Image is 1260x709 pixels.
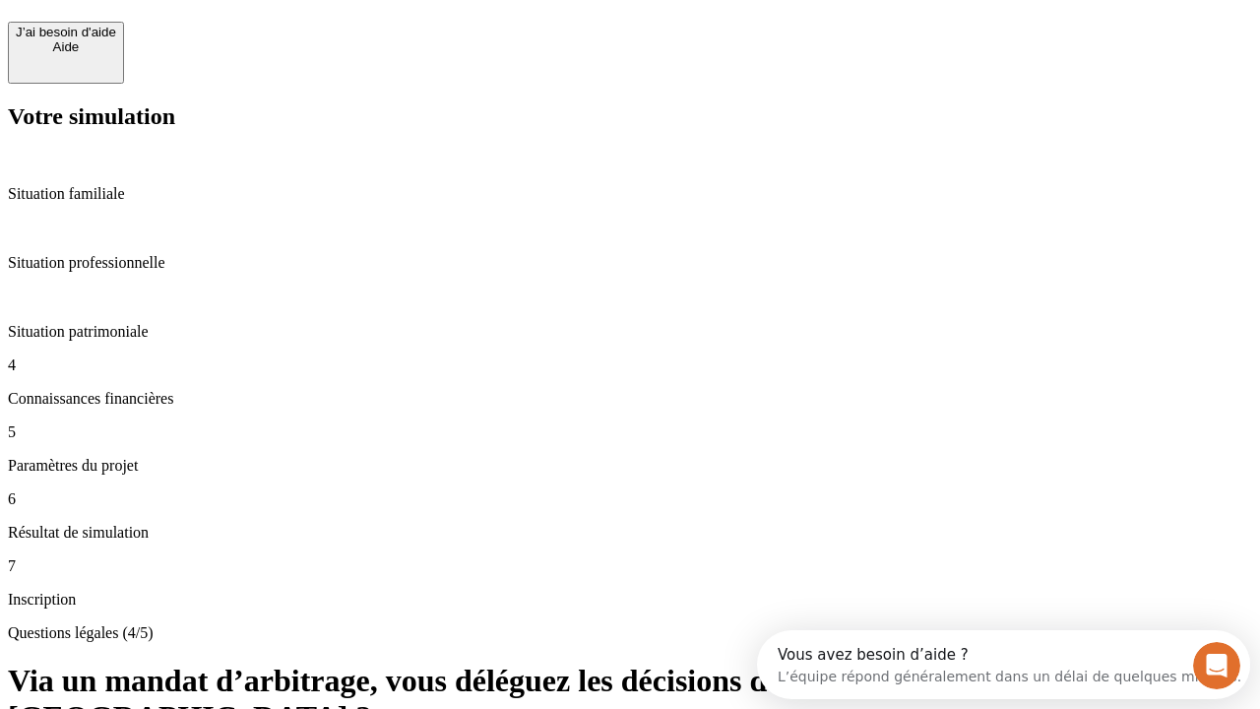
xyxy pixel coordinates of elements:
iframe: Intercom live chat [1193,642,1240,689]
p: 7 [8,557,1252,575]
p: Questions légales (4/5) [8,624,1252,642]
div: J’ai besoin d'aide [16,25,116,39]
p: Inscription [8,591,1252,609]
p: Résultat de simulation [8,524,1252,542]
iframe: Intercom live chat discovery launcher [757,630,1250,699]
p: Paramètres du projet [8,457,1252,475]
div: Aide [16,39,116,54]
h2: Votre simulation [8,103,1252,130]
p: Situation professionnelle [8,254,1252,272]
div: Vous avez besoin d’aide ? [21,17,484,32]
p: 6 [8,490,1252,508]
button: J’ai besoin d'aideAide [8,22,124,84]
p: Situation patrimoniale [8,323,1252,341]
p: Situation familiale [8,185,1252,203]
div: Ouvrir le Messenger Intercom [8,8,542,62]
p: Connaissances financières [8,390,1252,408]
div: L’équipe répond généralement dans un délai de quelques minutes. [21,32,484,53]
p: 4 [8,356,1252,374]
p: 5 [8,423,1252,441]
